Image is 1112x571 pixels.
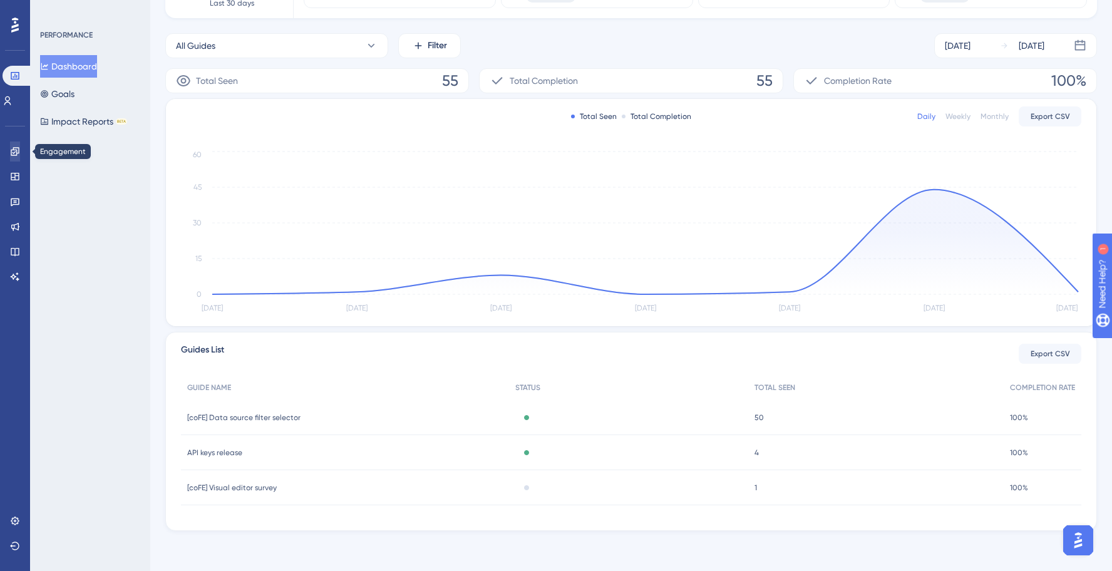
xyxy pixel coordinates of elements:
[754,413,764,423] span: 50
[1010,448,1028,458] span: 100%
[515,383,540,393] span: STATUS
[398,33,461,58] button: Filter
[187,383,231,393] span: GUIDE NAME
[40,83,75,105] button: Goals
[197,290,202,299] tspan: 0
[40,110,127,133] button: Impact ReportsBETA
[917,111,935,121] div: Daily
[1019,106,1081,126] button: Export CSV
[1031,111,1070,121] span: Export CSV
[187,448,242,458] span: API keys release
[924,304,945,312] tspan: [DATE]
[195,254,202,263] tspan: 15
[346,304,368,312] tspan: [DATE]
[754,448,759,458] span: 4
[571,111,617,121] div: Total Seen
[779,304,800,312] tspan: [DATE]
[1031,349,1070,359] span: Export CSV
[622,111,691,121] div: Total Completion
[187,483,277,493] span: [coFE] Visual editor survey
[945,111,970,121] div: Weekly
[193,219,202,227] tspan: 30
[824,73,892,88] span: Completion Rate
[193,150,202,159] tspan: 60
[202,304,223,312] tspan: [DATE]
[1056,304,1078,312] tspan: [DATE]
[1051,71,1086,91] span: 100%
[1010,383,1075,393] span: COMPLETION RATE
[981,111,1009,121] div: Monthly
[181,342,224,365] span: Guides List
[196,73,238,88] span: Total Seen
[510,73,578,88] span: Total Completion
[87,6,91,16] div: 1
[40,55,97,78] button: Dashboard
[945,38,970,53] div: [DATE]
[187,413,301,423] span: [coFE] Data source filter selector
[490,304,512,312] tspan: [DATE]
[428,38,447,53] span: Filter
[116,118,127,125] div: BETA
[756,71,773,91] span: 55
[754,483,757,493] span: 1
[754,383,795,393] span: TOTAL SEEN
[1010,483,1028,493] span: 100%
[442,71,458,91] span: 55
[176,38,215,53] span: All Guides
[1010,413,1028,423] span: 100%
[40,30,93,40] div: PERFORMANCE
[1019,344,1081,364] button: Export CSV
[635,304,656,312] tspan: [DATE]
[1059,522,1097,559] iframe: UserGuiding AI Assistant Launcher
[165,33,388,58] button: All Guides
[193,183,202,192] tspan: 45
[1019,38,1044,53] div: [DATE]
[29,3,78,18] span: Need Help?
